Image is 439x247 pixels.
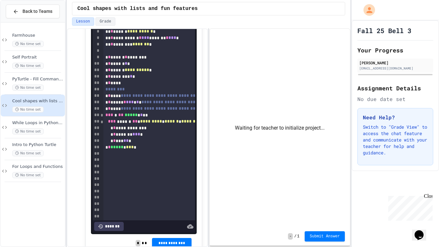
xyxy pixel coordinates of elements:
[12,33,64,38] span: Farmhouse
[363,114,428,121] h3: Need Help?
[22,8,52,15] span: Back to Teams
[412,221,433,241] iframe: chat widget
[359,66,431,71] div: [EMAIL_ADDRESS][DOMAIN_NAME]
[310,234,340,239] span: Submit Answer
[12,106,44,113] span: No time set
[210,29,350,227] div: Waiting for teacher to initialize project...
[12,85,44,91] span: No time set
[12,41,44,47] span: No time set
[297,234,300,239] span: 1
[3,3,44,41] div: Chat with us now!Close
[72,17,94,26] button: Lesson
[305,231,345,242] button: Submit Answer
[294,234,296,239] span: /
[12,120,64,126] span: While Loops in Python Turtle
[95,17,115,26] button: Grade
[357,3,377,17] div: My Account
[77,5,198,13] span: Cool shapes with lists and fun features
[12,77,64,82] span: PyTurtle - Fill Command with Random Number Generator
[357,95,433,103] div: No due date set
[12,98,64,104] span: Cool shapes with lists and fun features
[288,233,293,240] span: -
[12,150,44,156] span: No time set
[12,63,44,69] span: No time set
[12,142,64,148] span: Intro to Python Turtle
[363,124,428,156] p: Switch to "Grade View" to access the chat feature and communicate with your teacher for help and ...
[357,26,411,35] h1: Fall 25 Bell 3
[12,164,64,169] span: For Loops and Functions
[357,84,433,93] h2: Assignment Details
[12,55,64,60] span: Self Portrait
[12,172,44,178] span: No time set
[12,128,44,134] span: No time set
[357,46,433,55] h2: Your Progress
[386,193,433,221] iframe: chat widget
[6,5,60,18] button: Back to Teams
[359,60,431,66] div: [PERSON_NAME]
